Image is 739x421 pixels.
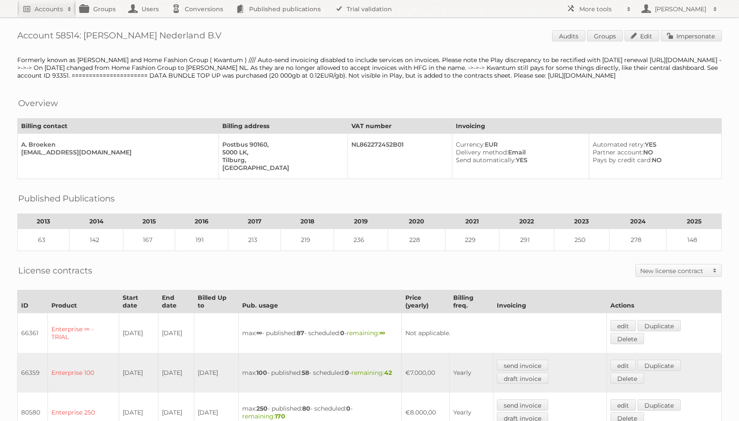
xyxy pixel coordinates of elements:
[21,148,212,156] div: [EMAIL_ADDRESS][DOMAIN_NAME]
[610,373,644,384] a: Delete
[401,290,450,313] th: Price (yearly)
[334,229,388,251] td: 236
[219,119,348,134] th: Billing address
[48,290,119,313] th: Product
[123,229,175,251] td: 167
[593,148,643,156] span: Partner account:
[18,313,48,353] td: 66361
[158,290,194,313] th: End date
[18,264,92,277] h2: License contracts
[456,148,582,156] div: Email
[35,5,63,13] h2: Accounts
[552,30,585,41] a: Audits
[388,214,445,229] th: 2020
[297,329,304,337] strong: 87
[456,156,516,164] span: Send automatically:
[493,290,607,313] th: Invoicing
[123,214,175,229] th: 2015
[666,229,722,251] td: 148
[499,214,554,229] th: 2022
[242,412,285,420] span: remaining:
[158,353,194,393] td: [DATE]
[21,141,212,148] div: A. Broeken
[593,148,714,156] div: NO
[499,229,554,251] td: 291
[587,30,623,41] a: Groups
[18,97,58,110] h2: Overview
[610,399,636,411] a: edit
[48,313,119,353] td: Enterprise ∞ - TRIAL
[256,369,267,377] strong: 100
[456,148,508,156] span: Delivery method:
[456,141,485,148] span: Currency:
[228,229,281,251] td: 213
[238,290,401,313] th: Pub. usage
[18,353,48,393] td: 66359
[384,369,392,377] strong: 42
[593,156,652,164] span: Pays by credit card:
[610,333,644,344] a: Delete
[450,290,493,313] th: Billing freq.
[379,329,385,337] strong: ∞
[497,360,548,371] a: send invoice
[18,290,48,313] th: ID
[18,119,219,134] th: Billing contact
[222,164,341,172] div: [GEOGRAPHIC_DATA]
[401,313,606,353] td: Not applicable.
[69,229,123,251] td: 142
[636,264,721,276] a: New license contract
[302,369,309,377] strong: 58
[48,353,119,393] td: Enterprise 100
[610,320,636,331] a: edit
[666,214,722,229] th: 2025
[347,119,452,134] th: VAT number
[69,214,123,229] th: 2014
[228,214,281,229] th: 2017
[346,405,351,412] strong: 0
[593,141,714,148] div: YES
[554,214,610,229] th: 2023
[347,134,452,179] td: NL862272452B01
[222,141,341,148] div: Postbus 90160,
[640,267,708,275] h2: New license contract
[638,360,681,371] a: Duplicate
[653,5,709,13] h2: [PERSON_NAME]
[17,56,722,79] div: Formerly known as [PERSON_NAME] and Home Fashion Group ( Kwantum ) //// Auto-send invoicing disab...
[158,313,194,353] td: [DATE]
[119,313,158,353] td: [DATE]
[347,329,385,337] span: remaining:
[609,229,666,251] td: 278
[610,360,636,371] a: edit
[345,369,349,377] strong: 0
[194,353,238,393] td: [DATE]
[238,353,401,393] td: max: - published: - scheduled: -
[256,329,262,337] strong: ∞
[18,214,69,229] th: 2013
[388,229,445,251] td: 228
[445,214,499,229] th: 2021
[401,353,450,393] td: €7.000,00
[625,30,659,41] a: Edit
[340,329,344,337] strong: 0
[351,369,392,377] span: remaining:
[554,229,610,251] td: 250
[18,192,115,205] h2: Published Publications
[593,156,714,164] div: NO
[450,353,493,393] td: Yearly
[456,156,582,164] div: YES
[275,412,285,420] strong: 170
[661,30,722,41] a: Impersonate
[238,313,401,353] td: max: - published: - scheduled: -
[334,214,388,229] th: 2019
[593,141,645,148] span: Automated retry:
[445,229,499,251] td: 229
[175,214,228,229] th: 2016
[497,373,548,384] a: draft invoice
[281,229,334,251] td: 219
[456,141,582,148] div: EUR
[638,320,681,331] a: Duplicate
[302,405,310,412] strong: 80
[708,264,721,276] span: Toggle
[119,290,158,313] th: Start date
[222,156,341,164] div: Tilburg,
